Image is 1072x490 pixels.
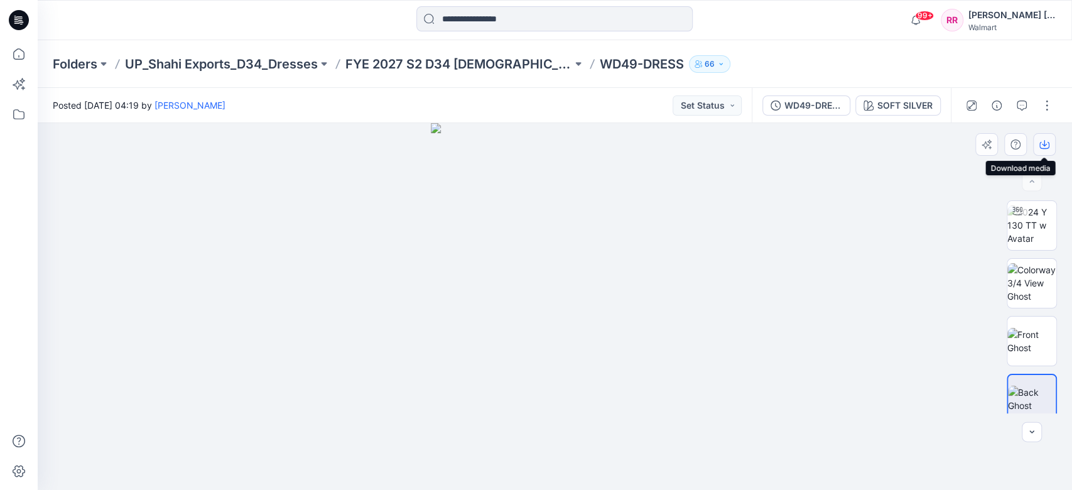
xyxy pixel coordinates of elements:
[431,123,679,490] img: eyJhbGciOiJIUzI1NiIsImtpZCI6IjAiLCJzbHQiOiJzZXMiLCJ0eXAiOiJKV1QifQ.eyJkYXRhIjp7InR5cGUiOiJzdG9yYW...
[600,55,684,73] p: WD49-DRESS
[689,55,730,73] button: 66
[53,55,97,73] a: Folders
[1007,263,1056,303] img: Colorway 3/4 View Ghost
[941,9,963,31] div: RR
[762,95,850,116] button: WD49-DRESS
[855,95,941,116] button: SOFT SILVER
[125,55,318,73] a: UP_Shahi Exports_D34_Dresses
[987,95,1007,116] button: Details
[1007,205,1056,245] img: 2024 Y 130 TT w Avatar
[705,57,715,71] p: 66
[345,55,572,73] a: FYE 2027 S2 D34 [DEMOGRAPHIC_DATA] Dresses - Shahi
[53,99,225,112] span: Posted [DATE] 04:19 by
[915,11,934,21] span: 99+
[784,99,842,112] div: WD49-DRESS
[1008,386,1056,412] img: Back Ghost
[968,8,1056,23] div: [PERSON_NAME] [PERSON_NAME]
[968,23,1056,32] div: Walmart
[877,99,933,112] div: SOFT SILVER
[154,100,225,111] a: [PERSON_NAME]
[1007,328,1056,354] img: Front Ghost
